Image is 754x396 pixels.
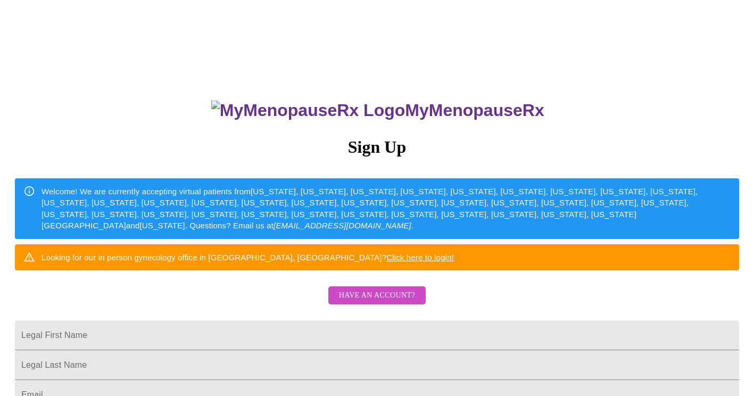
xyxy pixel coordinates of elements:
[326,298,428,307] a: Have an account?
[386,253,454,262] a: Click here to login!
[339,289,415,302] span: Have an account?
[15,137,739,157] h3: Sign Up
[16,101,740,120] h3: MyMenopauseRx
[328,286,426,305] button: Have an account?
[42,181,731,236] div: Welcome! We are currently accepting virtual patients from [US_STATE], [US_STATE], [US_STATE], [US...
[274,221,411,230] em: [EMAIL_ADDRESS][DOMAIN_NAME]
[42,247,454,267] div: Looking for our in person gynecology office in [GEOGRAPHIC_DATA], [GEOGRAPHIC_DATA]?
[211,101,405,120] img: MyMenopauseRx Logo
